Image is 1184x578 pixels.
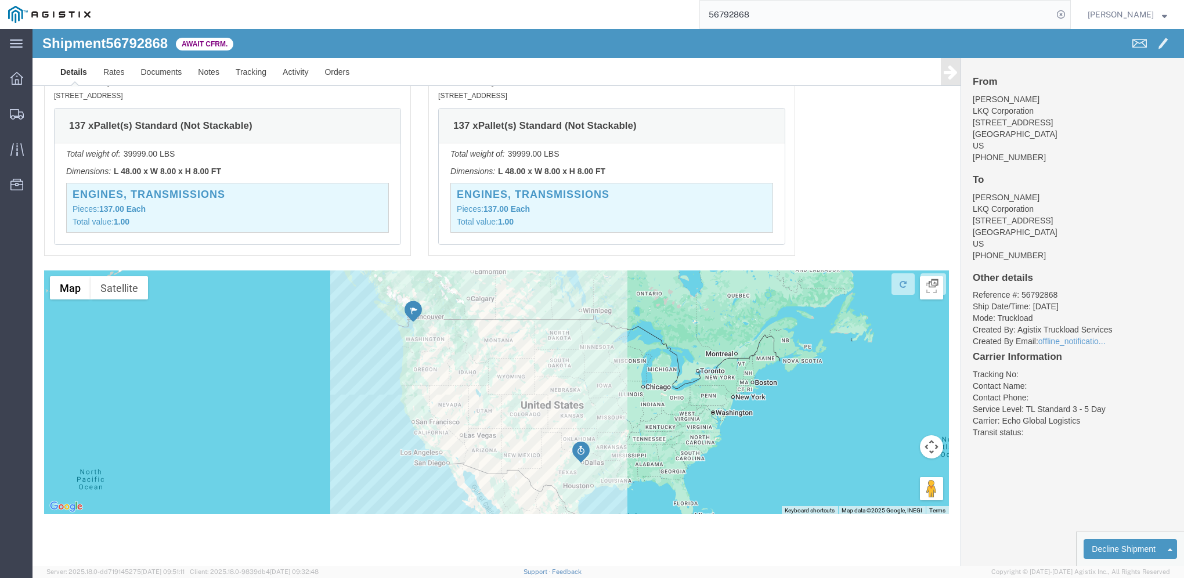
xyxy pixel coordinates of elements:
span: Client: 2025.18.0-9839db4 [190,568,319,575]
span: [DATE] 09:51:11 [141,568,185,575]
button: [PERSON_NAME] [1087,8,1168,21]
span: [DATE] 09:32:48 [270,568,319,575]
span: Server: 2025.18.0-dd719145275 [46,568,185,575]
img: logo [8,6,91,23]
iframe: FS Legacy Container [33,29,1184,566]
a: Feedback [552,568,582,575]
span: Copyright © [DATE]-[DATE] Agistix Inc., All Rights Reserved [991,567,1170,577]
a: Support [524,568,553,575]
span: Nathan Seeley [1088,8,1154,21]
input: Search for shipment number, reference number [700,1,1053,28]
